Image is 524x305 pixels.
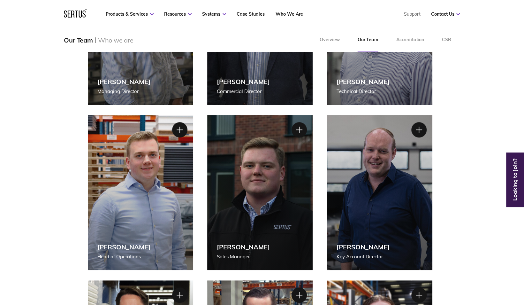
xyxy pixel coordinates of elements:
[202,11,226,17] a: Systems
[98,36,133,44] div: Who we are
[311,28,349,51] a: Overview
[433,28,460,51] a: CSR
[387,28,433,51] a: Accreditation
[431,11,460,17] a: Contact Us
[97,78,150,86] div: [PERSON_NAME]
[64,36,93,44] div: Our Team
[337,78,390,86] div: [PERSON_NAME]
[237,11,265,17] a: Case Studies
[97,253,150,261] div: Head of Operations
[97,88,150,95] div: Managing Director
[217,253,270,261] div: Sales Manager
[337,243,390,251] div: [PERSON_NAME]
[217,78,270,86] div: [PERSON_NAME]
[275,11,303,17] a: Who We Are
[106,11,154,17] a: Products & Services
[404,11,420,17] a: Support
[97,243,150,251] div: [PERSON_NAME]
[337,253,390,261] div: Key Account Director
[337,88,390,95] div: Technical Director
[409,231,524,305] iframe: Chat Widget
[217,88,270,95] div: Commercial Director
[164,11,192,17] a: Resources
[217,243,270,251] div: [PERSON_NAME]
[508,177,522,182] a: Looking to join?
